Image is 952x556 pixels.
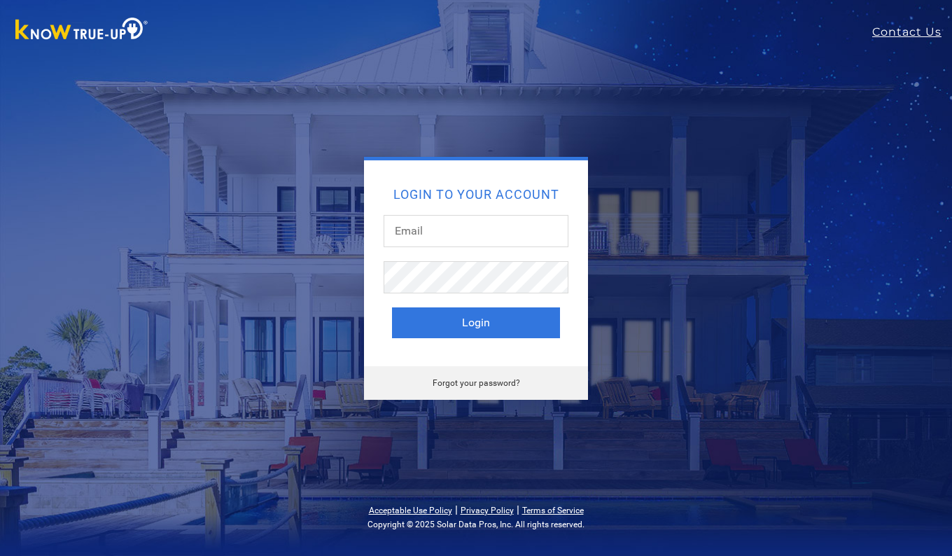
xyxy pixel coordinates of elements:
span: | [455,503,458,516]
h2: Login to your account [392,188,560,201]
a: Contact Us [872,24,952,41]
a: Forgot your password? [433,378,520,388]
input: Email [384,215,568,247]
img: Know True-Up [8,15,155,46]
a: Terms of Service [522,506,584,515]
span: | [517,503,519,516]
a: Acceptable Use Policy [369,506,452,515]
button: Login [392,307,560,338]
a: Privacy Policy [461,506,514,515]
